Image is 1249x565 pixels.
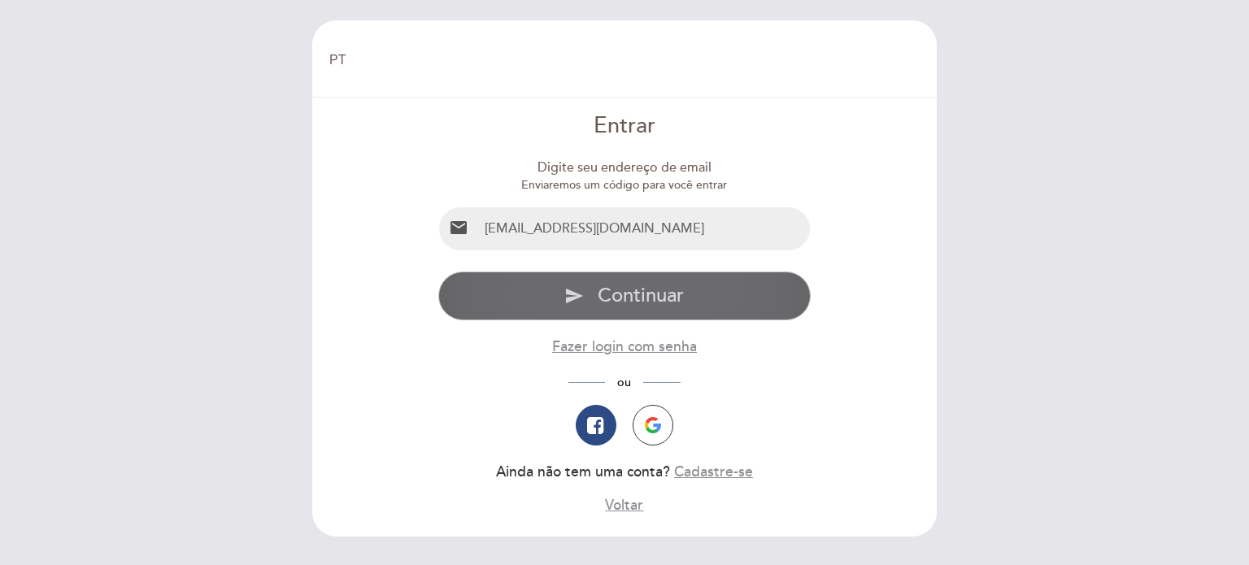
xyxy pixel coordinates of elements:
i: email [449,218,468,237]
div: Digite seu endereço de email [438,159,812,177]
button: Fazer login com senha [552,337,697,357]
img: icon-google.png [645,417,661,433]
div: Enviaremos um código para você entrar [438,177,812,193]
button: send Continuar [438,272,812,320]
button: Voltar [605,495,643,515]
input: Email [478,207,811,250]
button: Cadastre-se [674,462,753,482]
span: Continuar [598,284,684,307]
i: send [564,286,584,306]
div: Entrar [438,111,812,142]
span: Ainda não tem uma conta? [496,463,670,480]
span: ou [605,376,643,389]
